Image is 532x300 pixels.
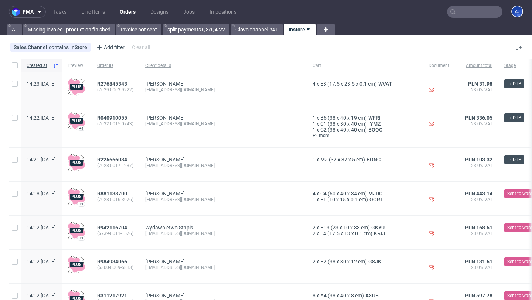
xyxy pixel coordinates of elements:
span: 23.0% VAT [461,163,492,168]
div: [EMAIL_ADDRESS][DOMAIN_NAME] [145,163,301,168]
span: B2 (38 x 30 x 12 cm) [320,259,367,265]
div: x [313,225,417,231]
div: +4 [79,126,83,130]
span: contains [49,44,70,50]
div: x [313,157,417,163]
div: - [429,157,449,170]
span: C2 (38 x 40 x 40 cm) [320,127,367,133]
span: B6 (38 x 40 x 19 cm) [320,115,367,121]
span: (7032-0015-0743) [97,121,133,127]
span: BONC [365,157,382,163]
span: 1 [313,157,316,163]
a: KFJJ [372,231,387,236]
div: x [313,293,417,299]
div: x [313,259,417,265]
a: GSJK [367,259,383,265]
span: B13 (23 x 10 x 33 cm) [320,225,370,231]
span: R040910055 [97,115,127,121]
div: x [313,127,417,133]
figcaption: ZJ [512,6,522,17]
span: C4 (60 x 40 x 34 cm) [320,191,367,197]
img: plus-icon.676465ae8f3a83198b3f.png [68,222,85,239]
span: R984934066 [97,259,127,265]
a: split payments Q3/Q4-22 [163,24,229,35]
div: [EMAIL_ADDRESS][DOMAIN_NAME] [145,265,301,270]
a: [PERSON_NAME] [145,293,185,299]
div: [EMAIL_ADDRESS][DOMAIN_NAME] [145,87,301,93]
img: logo [12,8,23,16]
a: R881138700 [97,191,129,197]
span: 14:21 [DATE] [27,157,56,163]
button: pma [9,6,46,18]
span: R311217921 [97,293,127,299]
a: Instore [284,24,316,35]
a: IYMZ [367,121,382,127]
a: Invoice not sent [116,24,161,35]
a: Orders [115,6,140,18]
span: R276845343 [97,81,127,87]
span: E4 (17.5 x 13 x 0.1 cm) [320,231,372,236]
span: → DTP [507,81,521,87]
a: MJDO [367,191,384,197]
a: R040910055 [97,115,129,121]
a: R311217921 [97,293,129,299]
span: E3 (17.5 x 23.5 x 0.1 cm) [320,81,377,87]
span: PLN 168.51 [465,225,492,231]
img: plus-icon.676465ae8f3a83198b3f.png [68,256,85,273]
span: Preview [68,62,85,69]
span: 2 [313,259,316,265]
a: Line Items [77,6,109,18]
span: R225666084 [97,157,127,163]
span: (6300-0009-5813) [97,265,133,270]
span: 2 [313,231,316,236]
span: R942116704 [97,225,127,231]
div: Add filter [93,41,126,53]
div: [EMAIL_ADDRESS][DOMAIN_NAME] [145,231,301,236]
img: plus-icon.676465ae8f3a83198b3f.png [68,188,85,205]
div: +1 [79,236,83,240]
a: [PERSON_NAME] [145,259,185,265]
span: 23.0% VAT [461,197,492,202]
span: Client details [145,62,301,69]
span: (7028-0017-1237) [97,163,133,168]
div: x [313,191,417,197]
a: R225666084 [97,157,129,163]
span: pma [23,9,34,14]
span: 1 [313,115,316,121]
span: M2 (32 x 37 x 5 cm) [320,157,365,163]
a: R942116704 [97,225,129,231]
span: 23.0% VAT [461,265,492,270]
span: → DTP [507,156,521,163]
div: - [429,191,449,204]
span: PLN 131.61 [465,259,492,265]
span: 23.0% VAT [461,231,492,236]
span: A4 (38 x 40 x 8 cm) [320,293,364,299]
div: x [313,231,417,236]
div: [EMAIL_ADDRESS][DOMAIN_NAME] [145,197,301,202]
a: Designs [146,6,173,18]
a: GKYU [370,225,386,231]
a: OORT [368,197,385,202]
span: 14:18 [DATE] [27,191,56,197]
span: Sales Channel [14,44,49,50]
span: 23.0% VAT [461,87,492,93]
span: 1 [313,121,316,127]
a: +2 more [313,133,417,139]
div: - [429,81,449,94]
img: plus-icon.676465ae8f3a83198b3f.png [68,78,85,96]
a: [PERSON_NAME] [145,191,185,197]
a: [PERSON_NAME] [145,157,185,163]
span: 23.0% VAT [461,121,492,127]
a: R276845343 [97,81,129,87]
span: PLN 443.14 [465,191,492,197]
span: BOQO [367,127,384,133]
span: 14:12 [DATE] [27,259,56,265]
span: C1 (38 x 30 x 40 cm) [320,121,367,127]
span: 14:12 [DATE] [27,225,56,231]
span: Amount total [461,62,492,69]
span: 14:22 [DATE] [27,115,56,121]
